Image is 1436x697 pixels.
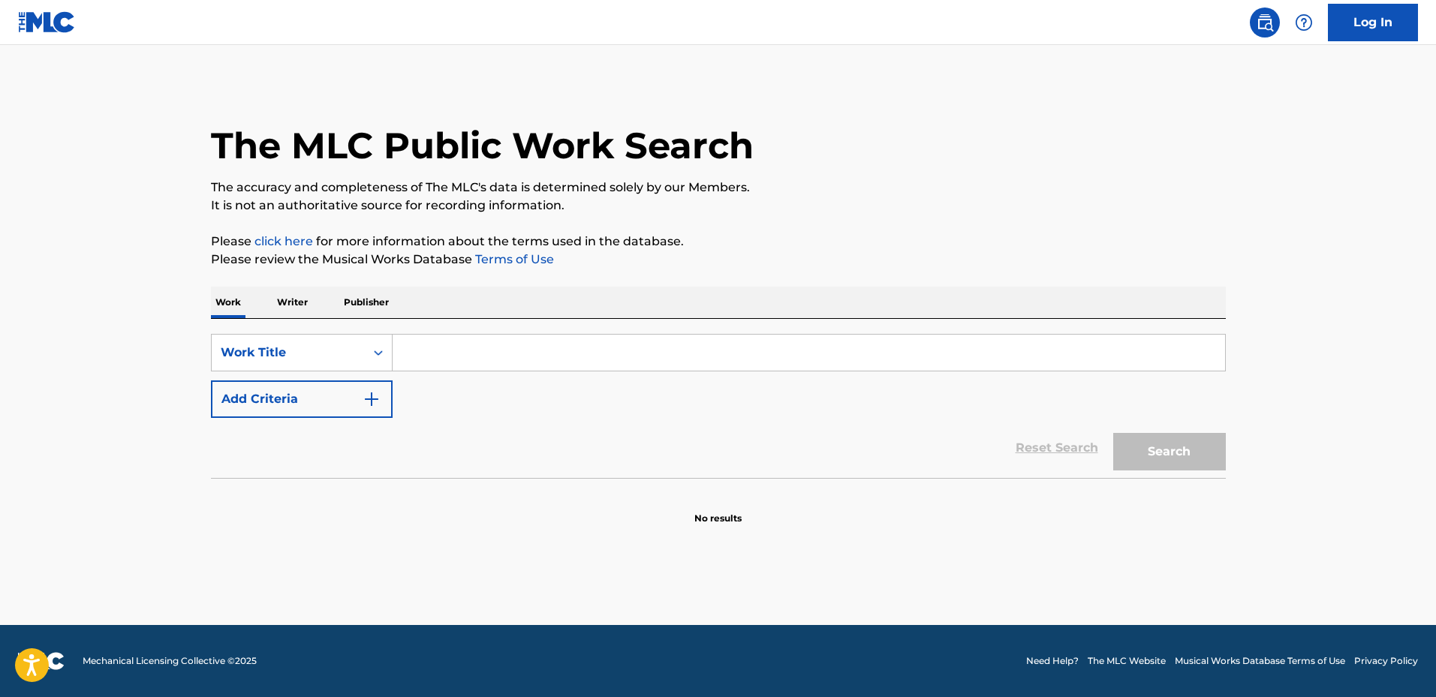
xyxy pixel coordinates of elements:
[1088,654,1166,668] a: The MLC Website
[211,287,245,318] p: Work
[1256,14,1274,32] img: search
[211,334,1226,478] form: Search Form
[18,11,76,33] img: MLC Logo
[1328,4,1418,41] a: Log In
[211,179,1226,197] p: The accuracy and completeness of The MLC's data is determined solely by our Members.
[1250,8,1280,38] a: Public Search
[211,251,1226,269] p: Please review the Musical Works Database
[272,287,312,318] p: Writer
[83,654,257,668] span: Mechanical Licensing Collective © 2025
[18,652,65,670] img: logo
[1354,654,1418,668] a: Privacy Policy
[211,233,1226,251] p: Please for more information about the terms used in the database.
[1175,654,1345,668] a: Musical Works Database Terms of Use
[363,390,381,408] img: 9d2ae6d4665cec9f34b9.svg
[211,380,393,418] button: Add Criteria
[1295,14,1313,32] img: help
[472,252,554,266] a: Terms of Use
[211,123,754,168] h1: The MLC Public Work Search
[254,234,313,248] a: click here
[221,344,356,362] div: Work Title
[694,494,742,525] p: No results
[1289,8,1319,38] div: Help
[1026,654,1079,668] a: Need Help?
[211,197,1226,215] p: It is not an authoritative source for recording information.
[339,287,393,318] p: Publisher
